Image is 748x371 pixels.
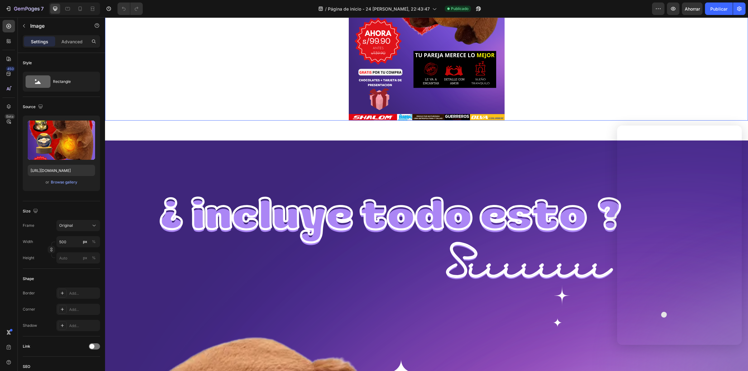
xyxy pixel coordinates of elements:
[617,126,742,345] iframe: Intercom live chat
[90,254,98,262] button: px
[23,344,30,349] div: Link
[705,2,733,15] button: Publicar
[83,239,87,245] div: px
[30,22,83,30] p: Image
[325,6,327,12] font: /
[23,255,34,261] label: Height
[682,2,702,15] button: Ahorrar
[23,290,35,296] div: Border
[451,6,468,11] font: Publicado
[28,121,95,160] img: preview-image
[50,179,78,185] button: Browse gallery
[69,307,98,312] div: Add...
[7,67,14,71] font: 450
[105,17,748,371] iframe: Área de diseño
[81,254,89,262] button: %
[56,220,100,231] button: Original
[92,239,96,245] div: %
[117,2,143,15] div: Deshacer/Rehacer
[727,340,742,355] iframe: Intercom live chat
[23,239,33,245] label: Width
[69,323,98,329] div: Add...
[53,74,91,89] div: Rectangle
[23,323,37,328] div: Shadow
[46,178,49,186] span: or
[41,6,44,12] font: 7
[685,6,700,12] font: Ahorrar
[56,252,100,264] input: px%
[28,165,95,176] input: https://example.com/image.jpg
[92,255,96,261] div: %
[23,103,44,111] div: Source
[31,38,48,45] p: Settings
[23,207,39,216] div: Size
[710,6,727,12] font: Publicar
[23,307,35,312] div: Corner
[23,276,34,282] div: Shape
[83,255,87,261] div: px
[6,114,13,119] font: Beta
[51,179,77,185] div: Browse gallery
[56,236,100,247] input: px%
[2,2,46,15] button: 7
[59,223,73,228] span: Original
[23,364,30,369] div: SEO
[90,238,98,245] button: px
[61,38,83,45] p: Advanced
[23,223,34,228] label: Frame
[81,238,89,245] button: %
[23,60,32,66] div: Style
[328,6,430,12] font: Página de inicio - 24 [PERSON_NAME], 22:43:47
[69,291,98,296] div: Add...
